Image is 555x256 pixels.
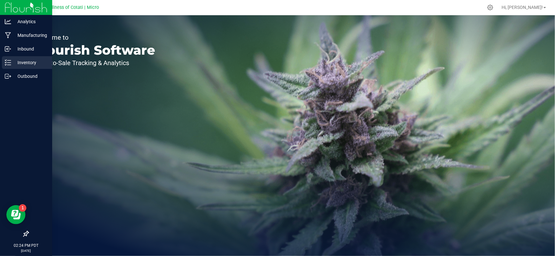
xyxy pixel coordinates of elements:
[11,72,49,80] p: Outbound
[11,18,49,25] p: Analytics
[6,205,25,224] iframe: Resource center
[5,18,11,25] inline-svg: Analytics
[31,5,99,10] span: Mercy Wellness of Cotati | Micro
[34,44,155,57] p: Flourish Software
[34,34,155,41] p: Welcome to
[3,243,49,248] p: 02:24 PM PDT
[5,73,11,79] inline-svg: Outbound
[5,46,11,52] inline-svg: Inbound
[11,59,49,66] p: Inventory
[486,4,494,10] div: Manage settings
[5,59,11,66] inline-svg: Inventory
[11,31,49,39] p: Manufacturing
[5,32,11,38] inline-svg: Manufacturing
[3,248,49,253] p: [DATE]
[34,60,155,66] p: Seed-to-Sale Tracking & Analytics
[19,204,26,212] iframe: Resource center unread badge
[11,45,49,53] p: Inbound
[502,5,543,10] span: Hi, [PERSON_NAME]!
